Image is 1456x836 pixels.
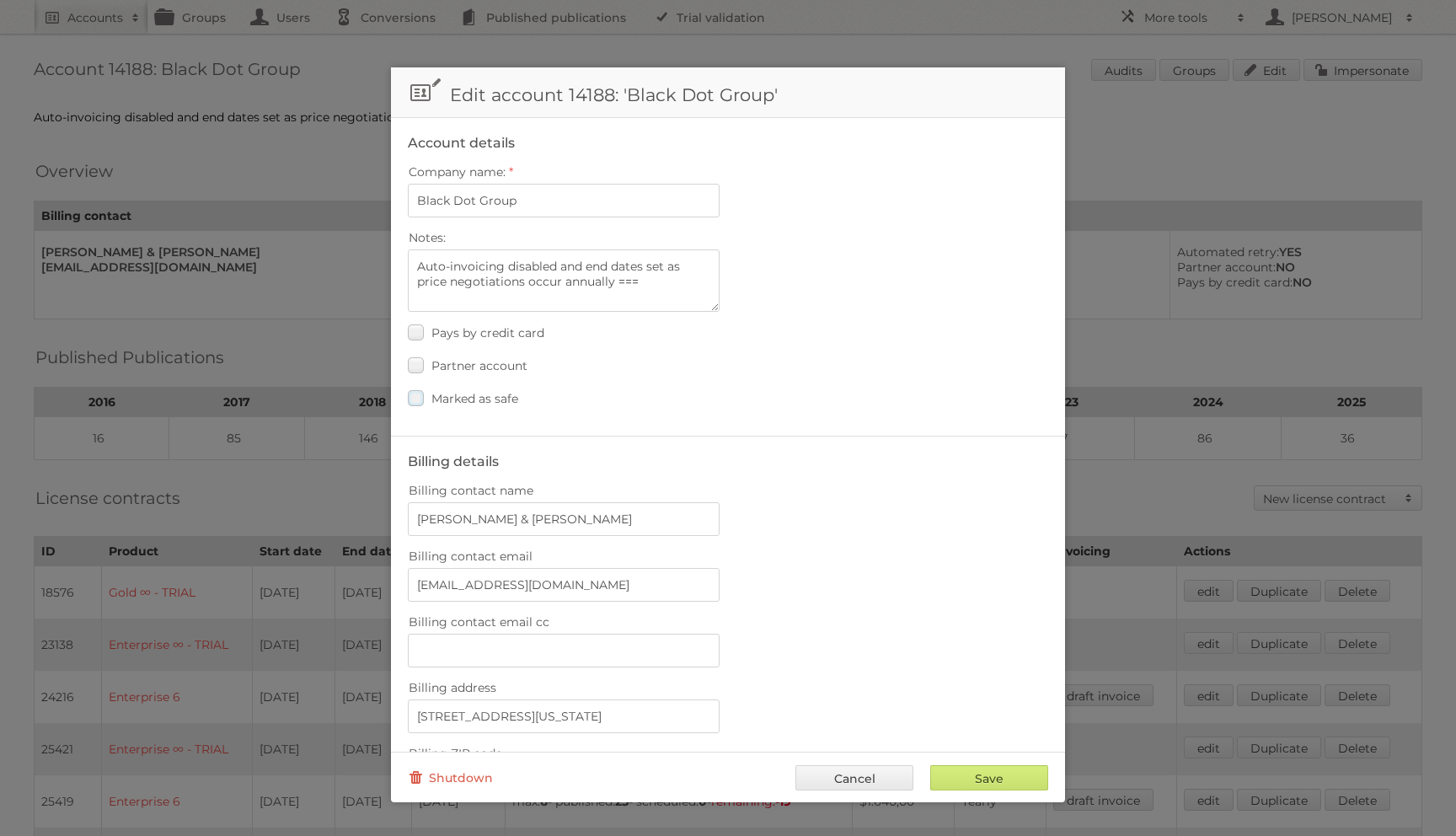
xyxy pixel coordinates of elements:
[408,453,499,469] legend: Billing details
[391,67,1065,118] h1: Edit account 14188: 'Black Dot Group'
[409,164,506,180] span: Company name:
[431,325,544,340] span: Pays by credit card
[409,614,549,630] span: Billing contact email cc
[408,135,515,151] legend: Account details
[408,765,493,790] a: Shutdown
[409,549,533,564] span: Billing contact email
[930,765,1048,790] input: Save
[409,483,533,498] span: Billing contact name
[795,765,913,790] a: Cancel
[408,249,720,312] textarea: Auto-invoicing disabled and end dates set as price negotiations occur annually ===
[431,358,527,373] span: Partner account
[431,391,518,406] span: Marked as safe
[409,680,496,695] span: Billing address
[409,230,446,245] span: Notes:
[409,746,502,761] span: Billing ZIP code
